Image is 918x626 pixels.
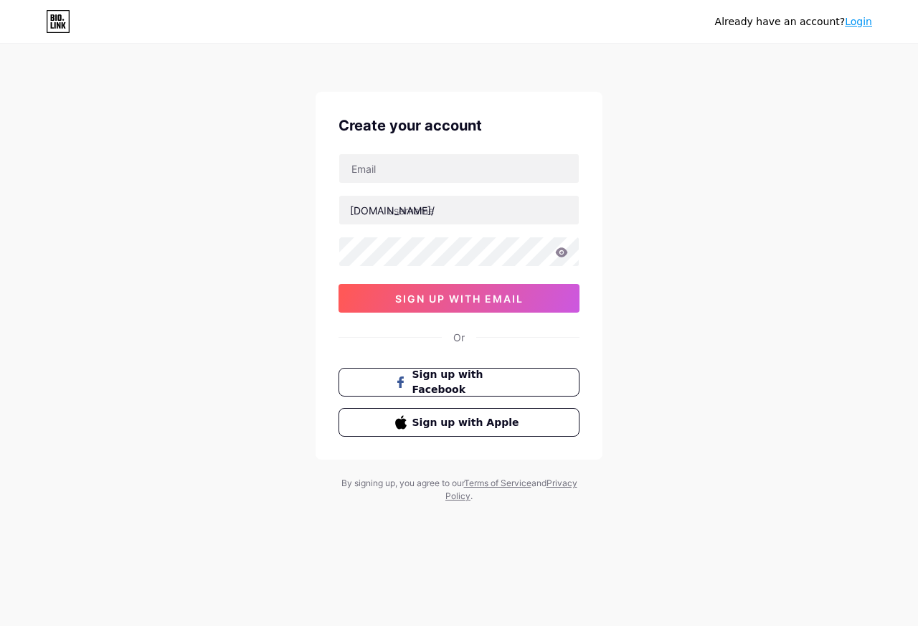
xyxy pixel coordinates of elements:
button: sign up with email [339,284,579,313]
span: sign up with email [395,293,524,305]
div: Already have an account? [715,14,872,29]
input: username [339,196,579,224]
a: Login [845,16,872,27]
div: Create your account [339,115,579,136]
span: Sign up with Facebook [412,367,524,397]
a: Terms of Service [464,478,531,488]
input: Email [339,154,579,183]
button: Sign up with Facebook [339,368,579,397]
button: Sign up with Apple [339,408,579,437]
div: [DOMAIN_NAME]/ [350,203,435,218]
span: Sign up with Apple [412,415,524,430]
div: By signing up, you agree to our and . [337,477,581,503]
div: Or [453,330,465,345]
